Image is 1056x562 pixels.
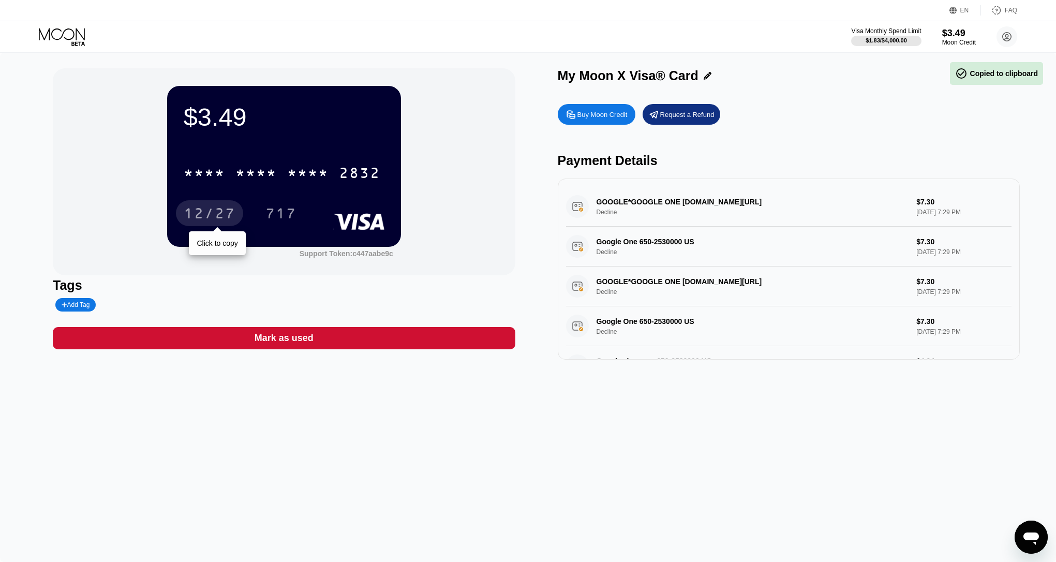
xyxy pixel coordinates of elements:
[300,249,393,258] div: Support Token:c447aabe9c
[981,5,1017,16] div: FAQ
[265,206,296,223] div: 717
[176,200,243,226] div: 12/27
[53,327,515,349] div: Mark as used
[53,278,515,293] div: Tags
[300,249,393,258] div: Support Token: c447aabe9c
[942,39,976,46] div: Moon Credit
[942,28,976,46] div: $3.49Moon Credit
[558,153,1020,168] div: Payment Details
[942,28,976,39] div: $3.49
[949,5,981,16] div: EN
[184,102,384,131] div: $3.49
[955,67,1038,80] div: Copied to clipboard
[558,68,698,83] div: My Moon X Visa® Card
[1005,7,1017,14] div: FAQ
[184,206,235,223] div: 12/27
[339,166,380,183] div: 2832
[1015,521,1048,554] iframe: Button to launch messaging window
[660,110,715,119] div: Request a Refund
[643,104,720,125] div: Request a Refund
[558,104,635,125] div: Buy Moon Credit
[62,301,90,308] div: Add Tag
[960,7,969,14] div: EN
[851,27,921,35] div: Visa Monthly Spend Limit
[851,27,921,46] div: Visa Monthly Spend Limit$1.83/$4,000.00
[258,200,304,226] div: 717
[55,298,96,312] div: Add Tag
[577,110,628,119] div: Buy Moon Credit
[866,37,907,43] div: $1.83 / $4,000.00
[197,239,237,247] div: Click to copy
[255,332,314,344] div: Mark as used
[955,67,968,80] span: 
